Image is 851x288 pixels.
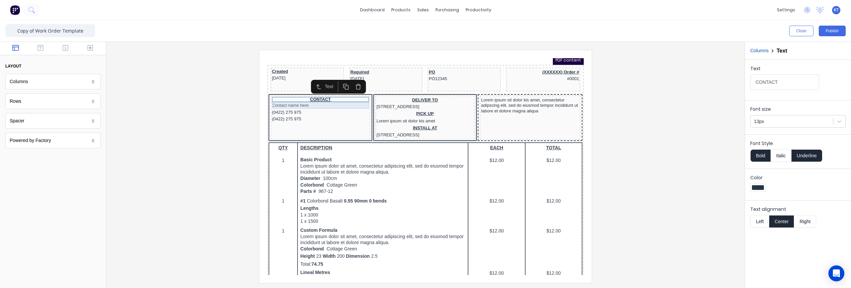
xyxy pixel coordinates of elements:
[259,50,592,283] iframe: To enrich screen reader interactions, please activate Accessibility in Grammarly extension settings
[5,63,21,69] div: layout
[5,24,95,37] input: Enter template name here
[414,5,432,15] div: sales
[214,39,312,56] div: Lorem ipsum sit dolor kis amet, consectetur adipscing elit, sed do eiusmod tempor incididunt ut l...
[5,61,101,72] button: layout
[750,149,771,162] button: Bold
[5,74,101,89] div: Columns
[462,5,495,15] div: productivity
[58,25,69,32] div: Text
[5,93,101,109] div: Rows
[5,113,101,129] div: Spacer
[771,149,791,162] button: Italic
[5,11,75,23] div: Created[DATE]
[834,7,839,13] span: KT
[5,39,102,44] div: CONTACT
[1,36,315,84] div: CONTACTContact name here(0422) 275 975(0422) 275 975DELIVER TO[STREET_ADDRESS]PICK UPLorem ipsum ...
[750,65,819,74] div: Text
[750,47,769,54] button: Columns
[5,58,102,64] div: (0422) 275 975
[72,23,85,34] button: Duplicate
[789,26,813,36] button: Close
[357,5,388,15] a: dashboard
[1,8,315,36] div: Created[DATE]Required[DATE]POPO12345(XXXXXX) Order ##0001
[109,39,206,52] div: DELIVER TO[STREET_ADDRESS]
[777,48,787,54] h2: Text
[791,149,822,162] button: Underline
[10,5,20,15] img: Factory
[828,265,844,281] div: Open Intercom Messenger
[819,26,846,36] button: Publish
[5,133,101,148] div: Powered by Factory
[5,44,102,51] div: Contact name here
[10,137,51,144] div: Powered by Factory
[388,5,414,15] div: products
[5,51,102,58] div: (0422) 275 975
[774,5,798,15] div: settings
[240,11,312,24] div: (XXXXXX) Order ##0001
[750,74,819,90] input: Text
[10,78,28,85] div: Columns
[10,98,21,105] div: Rows
[750,206,846,213] label: Text alignment
[109,52,206,67] div: PICK UPLorem ipsum sit dolor kis amet
[750,174,846,181] label: Color
[769,215,794,228] button: Center
[162,11,232,24] div: POPO12345
[109,67,206,80] div: INSTALL AT[STREET_ADDRESS]
[750,106,846,112] label: Font size
[750,215,769,228] button: Left
[750,140,846,147] label: Font Style
[432,5,462,15] div: purchasing
[83,11,154,24] div: Required[DATE]
[794,215,816,228] button: Right
[85,23,97,34] button: Delete
[10,117,24,124] div: Spacer
[45,23,58,34] button: Select parent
